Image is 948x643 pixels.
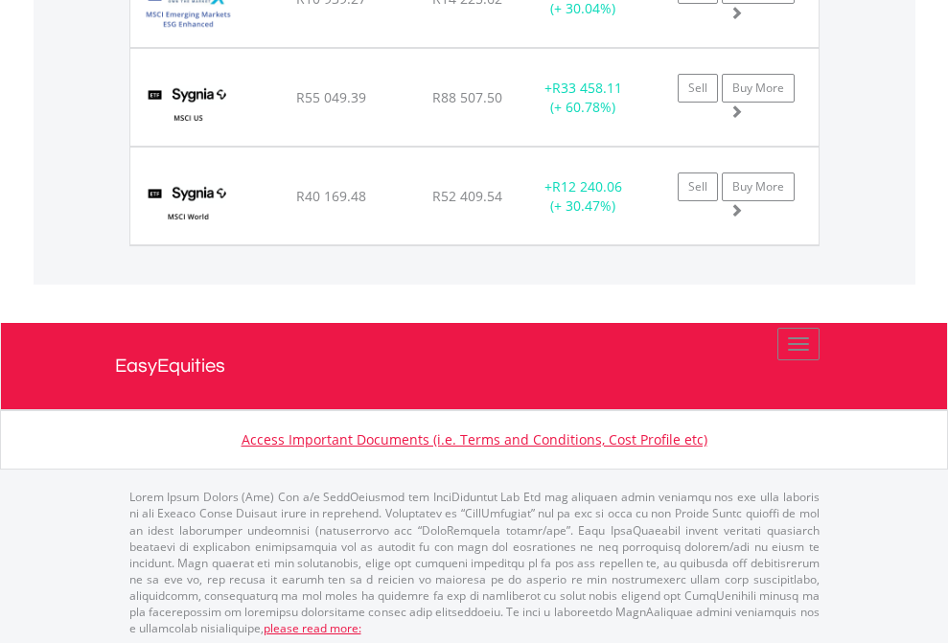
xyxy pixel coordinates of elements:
img: TFSA.SYGUS.png [140,73,237,141]
a: Sell [678,74,718,103]
span: R88 507.50 [432,88,502,106]
div: + (+ 30.47%) [523,177,643,216]
img: TFSA.SYGWD.png [140,172,237,240]
span: R12 240.06 [552,177,622,195]
a: Access Important Documents (i.e. Terms and Conditions, Cost Profile etc) [242,430,707,448]
span: R52 409.54 [432,187,502,205]
a: Buy More [722,172,795,201]
div: + (+ 60.78%) [523,79,643,117]
span: R33 458.11 [552,79,622,97]
a: please read more: [264,620,361,636]
span: R55 049.39 [296,88,366,106]
a: Sell [678,172,718,201]
a: EasyEquities [115,323,834,409]
a: Buy More [722,74,795,103]
span: R40 169.48 [296,187,366,205]
p: Lorem Ipsum Dolors (Ame) Con a/e SeddOeiusmod tem InciDiduntut Lab Etd mag aliquaen admin veniamq... [129,489,820,636]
